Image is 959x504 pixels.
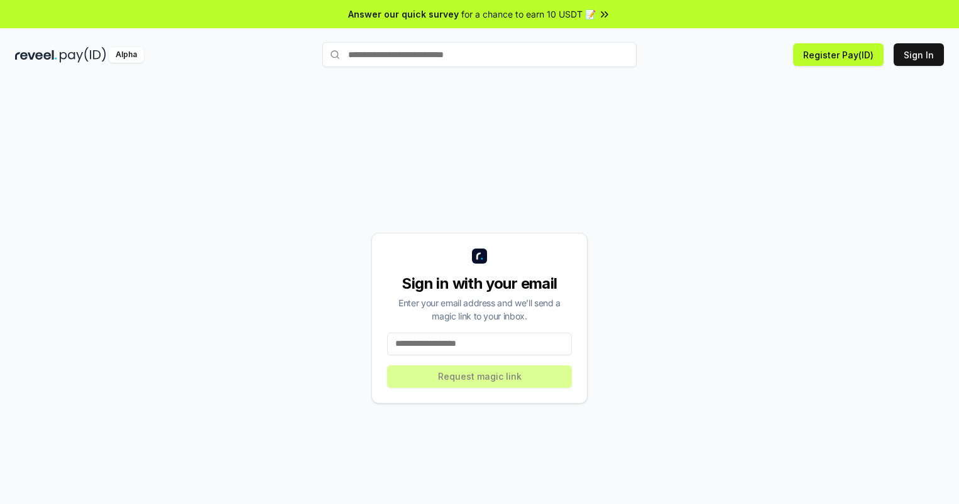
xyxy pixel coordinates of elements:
img: logo_small [472,249,487,264]
span: for a chance to earn 10 USDT 📝 [461,8,596,21]
button: Sign In [894,43,944,66]
span: Answer our quick survey [348,8,459,21]
button: Register Pay(ID) [793,43,884,66]
div: Sign in with your email [387,274,572,294]
img: pay_id [60,47,106,63]
div: Enter your email address and we’ll send a magic link to your inbox. [387,296,572,323]
div: Alpha [109,47,144,63]
img: reveel_dark [15,47,57,63]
